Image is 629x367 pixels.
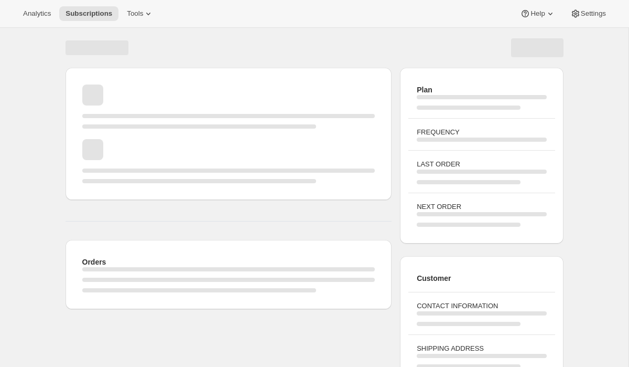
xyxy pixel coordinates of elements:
[581,9,606,18] span: Settings
[121,6,160,21] button: Tools
[417,85,546,95] h2: Plan
[17,6,57,21] button: Analytics
[23,9,51,18] span: Analytics
[127,9,143,18] span: Tools
[417,127,546,138] h3: FREQUENCY
[564,6,612,21] button: Settings
[82,257,375,267] h2: Orders
[530,9,545,18] span: Help
[417,273,546,284] h2: Customer
[417,159,546,170] h3: LAST ORDER
[514,6,561,21] button: Help
[59,6,118,21] button: Subscriptions
[417,343,546,354] h3: SHIPPING ADDRESS
[417,301,546,311] h3: CONTACT INFORMATION
[417,202,546,212] h3: NEXT ORDER
[66,9,112,18] span: Subscriptions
